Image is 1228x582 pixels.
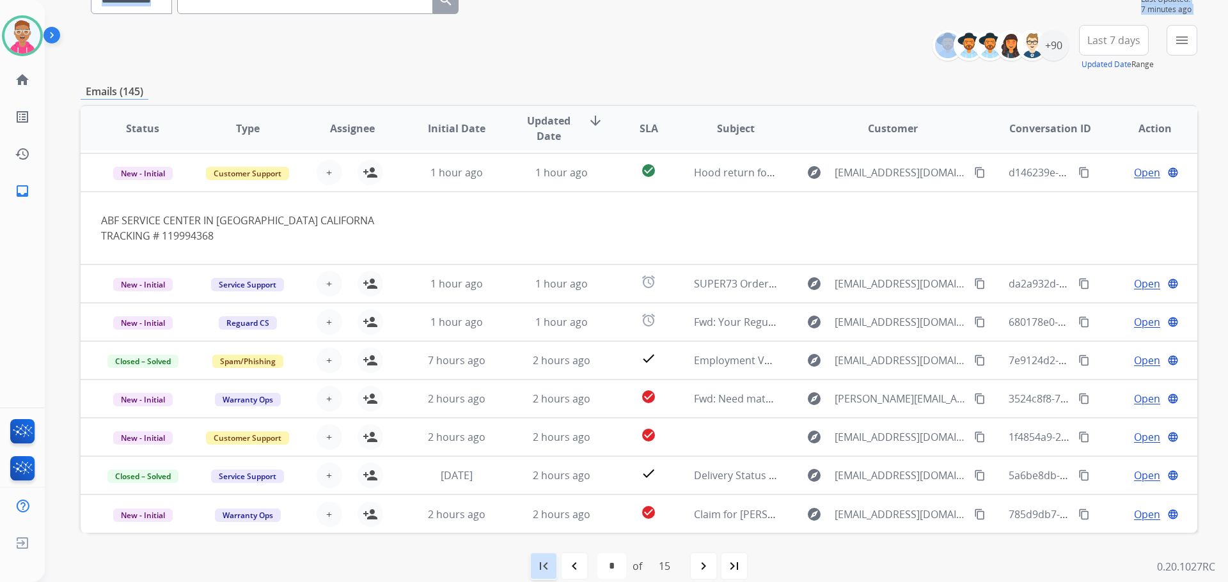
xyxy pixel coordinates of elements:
span: Open [1134,507,1160,522]
mat-icon: explore [807,391,822,406]
span: d146239e-2f0e-42e4-b97a-30b18ccabeea [1009,165,1204,180]
button: + [317,348,342,373]
span: 2 hours ago [428,392,485,406]
span: New - Initial [113,509,173,522]
span: da2a932d-8228-422d-87ac-98134a25a5ce [1009,277,1206,291]
span: 680178e0-a8dd-4f3a-b150-b7e9fc6c828c [1009,315,1201,329]
mat-icon: person_add [363,353,378,368]
span: 2 hours ago [428,430,485,444]
mat-icon: explore [807,314,822,330]
span: [DATE] [441,468,473,482]
mat-icon: menu [1174,33,1190,48]
button: + [317,424,342,450]
mat-icon: person_add [363,165,378,180]
span: New - Initial [113,393,173,406]
mat-icon: check_circle [641,163,656,178]
button: + [317,271,342,296]
span: Open [1134,353,1160,368]
span: + [326,507,332,522]
div: 15 [649,553,681,579]
span: 7 minutes ago [1141,4,1197,15]
mat-icon: arrow_downward [588,113,603,128]
span: Open [1134,165,1160,180]
img: avatar [4,18,40,54]
mat-icon: content_copy [974,355,986,366]
mat-icon: home [15,72,30,88]
span: Service Support [211,278,284,291]
span: Service Support [211,470,284,483]
mat-icon: content_copy [1078,509,1090,520]
mat-icon: content_copy [1078,167,1090,178]
span: Open [1134,468,1160,483]
span: 5a6be8db-0d5f-411e-a37c-896c58a590cf [1009,468,1201,482]
mat-icon: content_copy [974,278,986,289]
mat-icon: content_copy [974,316,986,328]
span: 2 hours ago [533,353,590,367]
span: Conversation ID [1009,121,1091,136]
span: Open [1134,429,1160,445]
mat-icon: check_circle [641,389,656,404]
span: [EMAIL_ADDRESS][DOMAIN_NAME] [835,314,966,330]
mat-icon: content_copy [974,509,986,520]
mat-icon: content_copy [974,431,986,443]
mat-icon: content_copy [1078,470,1090,481]
div: of [633,558,642,574]
div: TRACKING # 119994368 [101,228,968,243]
span: Employment Verification for [PERSON_NAME] (Order ID = 10529904) @ Extend [694,353,1066,367]
span: [EMAIL_ADDRESS][DOMAIN_NAME] [835,165,966,180]
span: + [326,429,332,445]
mat-icon: person_add [363,276,378,291]
span: 3524c8f8-71e9-4de1-927b-6cf71d541def [1009,392,1199,406]
mat-icon: first_page [536,558,551,574]
mat-icon: content_copy [1078,278,1090,289]
span: Delivery Status Notification (Failure) [694,468,867,482]
span: [EMAIL_ADDRESS][DOMAIN_NAME] [835,507,966,522]
div: +90 [1038,30,1069,61]
mat-icon: person_add [363,468,378,483]
span: Type [236,121,260,136]
span: Claim for [PERSON_NAME] Purchase [694,507,867,521]
span: 1 hour ago [535,165,588,180]
mat-icon: explore [807,165,822,180]
mat-icon: check_circle [641,505,656,520]
mat-icon: content_copy [1078,355,1090,366]
mat-icon: explore [807,353,822,368]
mat-icon: language [1167,278,1179,289]
mat-icon: history [15,146,30,162]
mat-icon: alarm [641,312,656,328]
span: + [326,391,332,406]
span: Warranty Ops [215,509,281,522]
span: Open [1134,314,1160,330]
span: Reguard CS [219,316,277,330]
mat-icon: content_copy [974,470,986,481]
span: 2 hours ago [533,392,590,406]
span: Updated Date [520,113,578,144]
span: + [326,314,332,330]
div: ABF SERVICE CENTER IN [GEOGRAPHIC_DATA] CALIFORNA [101,213,968,243]
span: [EMAIL_ADDRESS][DOMAIN_NAME] [835,429,966,445]
span: [EMAIL_ADDRESS][DOMAIN_NAME] [835,468,966,483]
span: 1 hour ago [535,315,588,329]
span: Customer Support [206,431,289,445]
span: Spam/Phishing [212,355,283,368]
span: Fwd: Your Reguard protection plan is now active [694,315,926,329]
mat-icon: explore [807,276,822,291]
span: New - Initial [113,278,173,291]
span: 2 hours ago [533,507,590,521]
mat-icon: alarm [641,274,656,289]
mat-icon: language [1167,355,1179,366]
mat-icon: content_copy [1078,431,1090,443]
mat-icon: person_add [363,507,378,522]
span: Fwd: Need mattress added [694,392,823,406]
span: Customer [868,121,918,136]
span: Last 7 days [1087,38,1140,43]
button: Updated Date [1082,59,1131,70]
span: + [326,353,332,368]
mat-icon: inbox [15,183,30,199]
span: Customer Support [206,167,289,180]
mat-icon: person_add [363,429,378,445]
span: Open [1134,276,1160,291]
th: Action [1092,106,1197,151]
button: + [317,463,342,488]
p: Emails (145) [81,84,148,100]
